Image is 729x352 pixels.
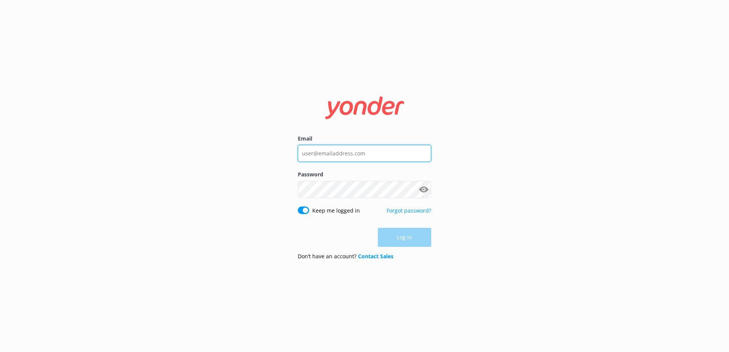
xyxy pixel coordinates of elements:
[416,182,431,197] button: Show password
[387,207,431,214] a: Forgot password?
[358,253,393,260] a: Contact Sales
[298,252,393,261] p: Don’t have an account?
[298,145,431,162] input: user@emailaddress.com
[312,206,360,215] label: Keep me logged in
[298,170,431,179] label: Password
[298,134,431,143] label: Email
